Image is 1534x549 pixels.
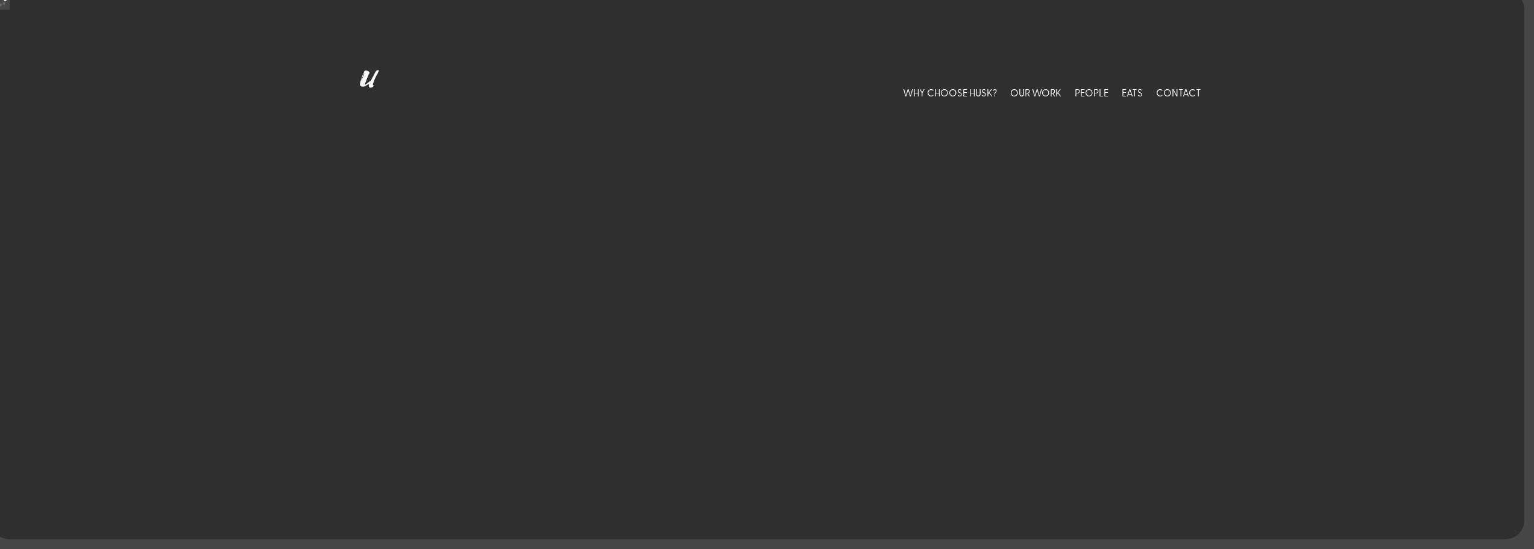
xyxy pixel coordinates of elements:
[1122,65,1143,119] a: EATS
[333,65,400,119] img: Husk logo
[903,65,997,119] a: WHY CHOOSE HUSK?
[1156,65,1201,119] a: CONTACT
[1075,65,1108,119] a: PEOPLE
[1010,65,1061,119] a: OUR WORK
